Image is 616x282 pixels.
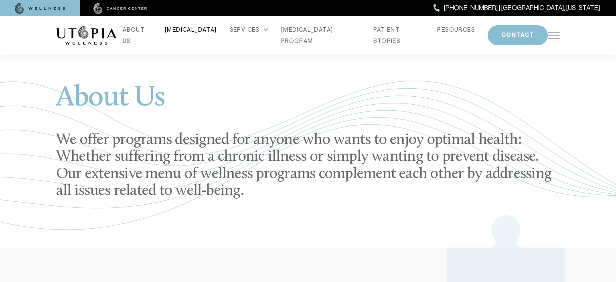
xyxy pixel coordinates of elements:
button: CONTACT [488,25,548,45]
img: wellness [15,3,65,14]
h1: About Us [56,84,560,122]
div: SERVICES [230,24,268,35]
a: ABOUT US [123,24,152,47]
img: cancer center [93,3,147,14]
a: PATIENT STORIES [373,24,424,47]
a: [PHONE_NUMBER] | [GEOGRAPHIC_DATA], [US_STATE] [434,3,600,13]
a: RESOURCES [437,24,475,35]
a: [MEDICAL_DATA] PROGRAM [281,24,361,47]
img: logo [56,26,116,45]
a: [MEDICAL_DATA] [165,24,217,35]
span: [PHONE_NUMBER] | [GEOGRAPHIC_DATA], [US_STATE] [444,3,600,13]
h2: We offer programs designed for anyone who wants to enjoy optimal health: Whether suffering from a... [56,132,560,200]
img: icon-hamburger [548,32,560,39]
